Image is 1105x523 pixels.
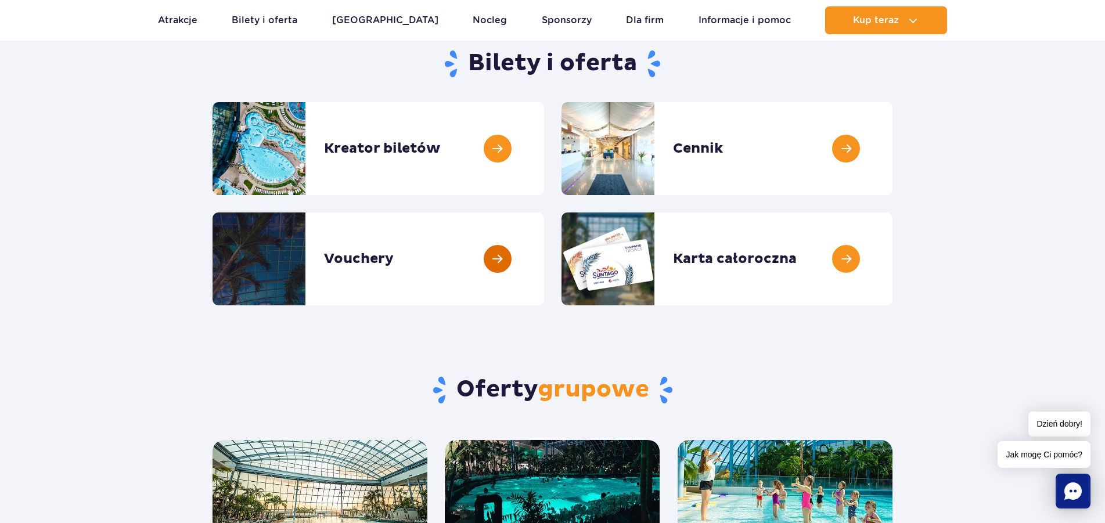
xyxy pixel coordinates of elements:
span: grupowe [538,375,649,404]
a: Bilety i oferta [232,6,297,34]
a: Atrakcje [158,6,197,34]
div: Chat [1056,474,1090,508]
button: Kup teraz [825,6,947,34]
a: [GEOGRAPHIC_DATA] [332,6,438,34]
span: Jak mogę Ci pomóc? [998,441,1090,468]
a: Sponsorzy [542,6,592,34]
span: Kup teraz [853,15,899,26]
span: Dzień dobry! [1028,412,1090,437]
h1: Bilety i oferta [213,49,892,79]
h2: Oferty [213,375,892,405]
a: Dla firm [626,6,664,34]
a: Nocleg [473,6,507,34]
a: Informacje i pomoc [699,6,791,34]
